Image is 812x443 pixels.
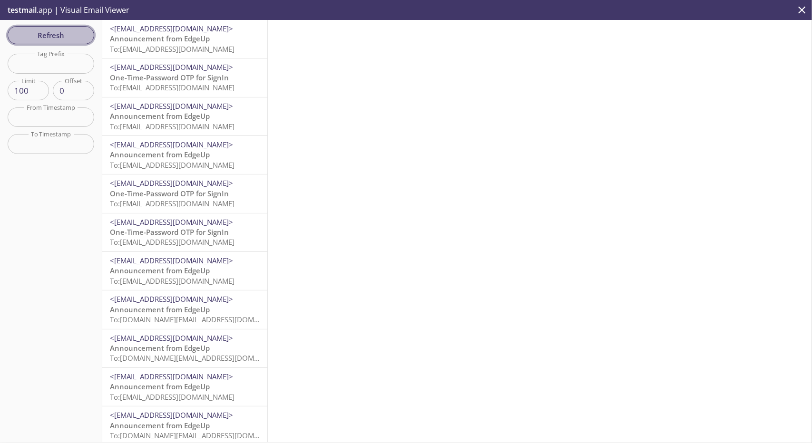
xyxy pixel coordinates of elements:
div: <[EMAIL_ADDRESS][DOMAIN_NAME]>One-Time-Password OTP for SignInTo:[EMAIL_ADDRESS][DOMAIN_NAME] [102,58,267,96]
span: Announcement from EdgeUp [110,421,210,430]
span: <[EMAIL_ADDRESS][DOMAIN_NAME]> [110,410,233,420]
span: Announcement from EdgeUp [110,266,210,275]
span: <[EMAIL_ADDRESS][DOMAIN_NAME]> [110,140,233,149]
span: Announcement from EdgeUp [110,305,210,314]
div: <[EMAIL_ADDRESS][DOMAIN_NAME]>Announcement from EdgeUpTo:[EMAIL_ADDRESS][DOMAIN_NAME] [102,252,267,290]
span: <[EMAIL_ADDRESS][DOMAIN_NAME]> [110,372,233,381]
span: <[EMAIL_ADDRESS][DOMAIN_NAME]> [110,217,233,227]
div: <[EMAIL_ADDRESS][DOMAIN_NAME]>Announcement from EdgeUpTo:[EMAIL_ADDRESS][DOMAIN_NAME] [102,20,267,58]
span: To: [EMAIL_ADDRESS][DOMAIN_NAME] [110,83,235,92]
button: Refresh [8,26,94,44]
span: Announcement from EdgeUp [110,382,210,391]
div: <[EMAIL_ADDRESS][DOMAIN_NAME]>One-Time-Password OTP for SignInTo:[EMAIL_ADDRESS][DOMAIN_NAME] [102,174,267,212]
span: <[EMAIL_ADDRESS][DOMAIN_NAME]> [110,62,233,72]
span: testmail [8,5,37,15]
span: <[EMAIL_ADDRESS][DOMAIN_NAME]> [110,24,233,33]
span: To: [EMAIL_ADDRESS][DOMAIN_NAME] [110,160,235,170]
span: One-Time-Password OTP for SignIn [110,73,229,82]
div: <[EMAIL_ADDRESS][DOMAIN_NAME]>Announcement from EdgeUpTo:[EMAIL_ADDRESS][DOMAIN_NAME] [102,368,267,406]
span: <[EMAIL_ADDRESS][DOMAIN_NAME]> [110,178,233,188]
div: <[EMAIL_ADDRESS][DOMAIN_NAME]>One-Time-Password OTP for SignInTo:[EMAIL_ADDRESS][DOMAIN_NAME] [102,213,267,251]
span: To: [DOMAIN_NAME][EMAIL_ADDRESS][DOMAIN_NAME] [110,353,291,363]
span: To: [EMAIL_ADDRESS][DOMAIN_NAME] [110,44,235,54]
span: Announcement from EdgeUp [110,111,210,121]
span: Announcement from EdgeUp [110,150,210,159]
span: One-Time-Password OTP for SignIn [110,227,229,237]
span: To: [DOMAIN_NAME][EMAIL_ADDRESS][DOMAIN_NAME] [110,315,291,324]
span: Announcement from EdgeUp [110,34,210,43]
span: <[EMAIL_ADDRESS][DOMAIN_NAME]> [110,101,233,111]
span: To: [EMAIL_ADDRESS][DOMAIN_NAME] [110,199,235,208]
span: <[EMAIL_ADDRESS][DOMAIN_NAME]> [110,294,233,304]
span: One-Time-Password OTP for SignIn [110,189,229,198]
span: To: [DOMAIN_NAME][EMAIL_ADDRESS][DOMAIN_NAME] [110,431,291,440]
div: <[EMAIL_ADDRESS][DOMAIN_NAME]>Announcement from EdgeUpTo:[DOMAIN_NAME][EMAIL_ADDRESS][DOMAIN_NAME] [102,329,267,367]
span: To: [EMAIL_ADDRESS][DOMAIN_NAME] [110,237,235,247]
span: To: [EMAIL_ADDRESS][DOMAIN_NAME] [110,122,235,131]
span: To: [EMAIL_ADDRESS][DOMAIN_NAME] [110,392,235,402]
div: <[EMAIL_ADDRESS][DOMAIN_NAME]>Announcement from EdgeUpTo:[EMAIL_ADDRESS][DOMAIN_NAME] [102,97,267,135]
div: <[EMAIL_ADDRESS][DOMAIN_NAME]>Announcement from EdgeUpTo:[EMAIL_ADDRESS][DOMAIN_NAME] [102,136,267,174]
span: Refresh [15,29,87,41]
span: To: [EMAIL_ADDRESS][DOMAIN_NAME] [110,276,235,286]
span: Announcement from EdgeUp [110,343,210,353]
span: <[EMAIL_ADDRESS][DOMAIN_NAME]> [110,333,233,343]
span: <[EMAIL_ADDRESS][DOMAIN_NAME]> [110,256,233,265]
div: <[EMAIL_ADDRESS][DOMAIN_NAME]>Announcement from EdgeUpTo:[DOMAIN_NAME][EMAIL_ADDRESS][DOMAIN_NAME] [102,290,267,328]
